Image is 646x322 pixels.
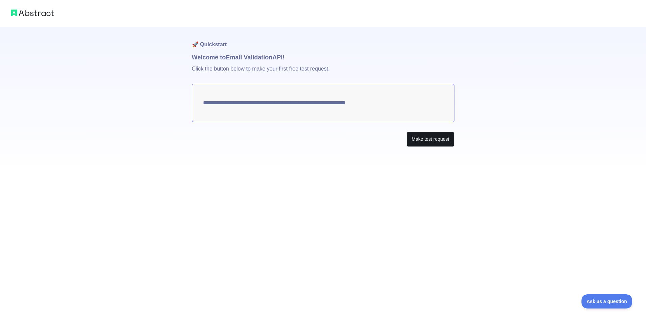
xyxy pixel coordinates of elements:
[11,8,54,18] img: Abstract logo
[192,27,454,53] h1: 🚀 Quickstart
[192,62,454,84] p: Click the button below to make your first free test request.
[192,53,454,62] h1: Welcome to Email Validation API!
[406,132,454,147] button: Make test request
[581,294,632,308] iframe: Toggle Customer Support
